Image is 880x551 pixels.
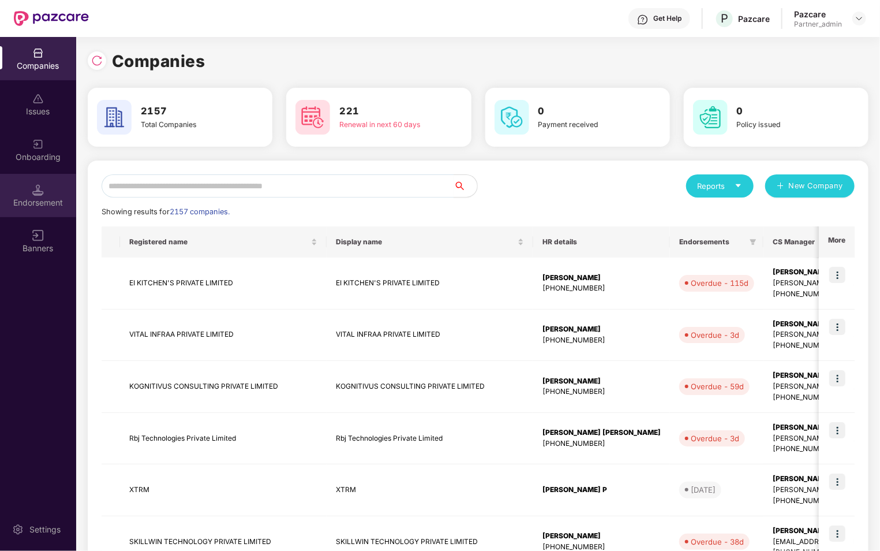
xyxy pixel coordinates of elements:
img: svg+xml;base64,PHN2ZyBpZD0iUmVsb2FkLTMyeDMyIiB4bWxucz0iaHR0cDovL3d3dy53My5vcmcvMjAwMC9zdmciIHdpZH... [91,55,103,66]
h1: Companies [112,49,205,74]
div: [PHONE_NUMBER] [542,386,661,397]
div: Overdue - 3d [691,329,739,341]
div: Settings [26,524,64,535]
img: icon [829,319,845,335]
img: svg+xml;base64,PHN2ZyB3aWR0aD0iMjAiIGhlaWdodD0iMjAiIHZpZXdCb3g9IjAgMCAyMCAyMCIgZmlsbD0ibm9uZSIgeG... [32,139,44,150]
h3: 2157 [141,104,234,119]
td: VITAL INFRAA PRIVATE LIMITED [120,310,327,362]
div: Overdue - 3d [691,433,739,444]
img: svg+xml;base64,PHN2ZyB4bWxucz0iaHR0cDovL3d3dy53My5vcmcvMjAwMC9zdmciIHdpZHRoPSI2MCIgaGVpZ2h0PSI2MC... [495,100,529,135]
div: Policy issued [737,119,830,130]
img: icon [829,370,845,386]
div: Reports [698,180,742,192]
span: 2157 companies. [170,207,230,216]
img: New Pazcare Logo [14,11,89,26]
div: Pazcare [738,13,770,24]
div: [PERSON_NAME] P [542,485,661,496]
img: icon [829,474,845,490]
div: [DATE] [691,484,716,496]
span: Registered name [129,237,309,247]
img: svg+xml;base64,PHN2ZyB4bWxucz0iaHR0cDovL3d3dy53My5vcmcvMjAwMC9zdmciIHdpZHRoPSI2MCIgaGVpZ2h0PSI2MC... [693,100,728,135]
td: Rbj Technologies Private Limited [327,413,533,465]
div: [PERSON_NAME] [PERSON_NAME] [542,427,661,438]
div: Payment received [538,119,631,130]
img: svg+xml;base64,PHN2ZyBpZD0iSXNzdWVzX2Rpc2FibGVkIiB4bWxucz0iaHR0cDovL3d3dy53My5vcmcvMjAwMC9zdmciIH... [32,93,44,105]
td: Rbj Technologies Private Limited [120,413,327,465]
td: KOGNITIVUS CONSULTING PRIVATE LIMITED [327,361,533,413]
span: filter [750,239,757,245]
img: svg+xml;base64,PHN2ZyB3aWR0aD0iMTYiIGhlaWdodD0iMTYiIHZpZXdCb3g9IjAgMCAxNiAxNiIgZmlsbD0ibm9uZSIgeG... [32,230,44,241]
th: More [819,226,855,258]
img: icon [829,422,845,438]
button: plusNew Company [765,174,855,198]
img: svg+xml;base64,PHN2ZyBpZD0iSGVscC0zMngzMiIgeG1sbnM9Imh0dHA6Ly93d3cudzMub3JnLzIwMDAvc3ZnIiB3aWR0aD... [637,14,649,25]
img: svg+xml;base64,PHN2ZyB3aWR0aD0iMTQuNSIgaGVpZ2h0PSIxNC41IiB2aWV3Qm94PSIwIDAgMTYgMTYiIGZpbGw9Im5vbm... [32,184,44,196]
th: Display name [327,226,533,258]
div: Renewal in next 60 days [339,119,432,130]
td: XTRM [120,464,327,516]
span: filter [747,235,759,249]
td: EI KITCHEN'S PRIVATE LIMITED [120,258,327,310]
td: XTRM [327,464,533,516]
span: plus [777,182,784,191]
img: svg+xml;base64,PHN2ZyB4bWxucz0iaHR0cDovL3d3dy53My5vcmcvMjAwMC9zdmciIHdpZHRoPSI2MCIgaGVpZ2h0PSI2MC... [295,100,330,135]
div: Partner_admin [794,20,842,29]
div: [PERSON_NAME] [542,376,661,387]
th: HR details [533,226,670,258]
button: search [454,174,478,198]
div: Get Help [653,14,681,23]
img: svg+xml;base64,PHN2ZyBpZD0iQ29tcGFuaWVzIiB4bWxucz0iaHR0cDovL3d3dy53My5vcmcvMjAwMC9zdmciIHdpZHRoPS... [32,47,44,59]
div: Overdue - 59d [691,381,744,392]
div: [PHONE_NUMBER] [542,438,661,449]
td: KOGNITIVUS CONSULTING PRIVATE LIMITED [120,361,327,413]
h3: 0 [538,104,631,119]
span: Display name [336,237,515,247]
th: Registered name [120,226,327,258]
img: icon [829,526,845,542]
img: svg+xml;base64,PHN2ZyB4bWxucz0iaHR0cDovL3d3dy53My5vcmcvMjAwMC9zdmciIHdpZHRoPSI2MCIgaGVpZ2h0PSI2MC... [97,100,132,135]
td: VITAL INFRAA PRIVATE LIMITED [327,310,533,362]
img: svg+xml;base64,PHN2ZyBpZD0iRHJvcGRvd24tMzJ4MzIiIHhtbG5zPSJodHRwOi8vd3d3LnczLm9yZy8yMDAwL3N2ZyIgd2... [855,14,864,23]
div: [PHONE_NUMBER] [542,335,661,346]
img: svg+xml;base64,PHN2ZyBpZD0iU2V0dGluZy0yMHgyMCIgeG1sbnM9Imh0dHA6Ly93d3cudzMub3JnLzIwMDAvc3ZnIiB3aW... [12,524,24,535]
h3: 0 [737,104,830,119]
span: Endorsements [679,237,745,247]
span: P [721,12,728,25]
span: caret-down [735,182,742,189]
div: Pazcare [794,9,842,20]
div: [PERSON_NAME] [542,324,661,335]
span: Showing results for [102,207,230,216]
div: Overdue - 38d [691,536,744,548]
span: search [454,181,477,191]
img: icon [829,267,845,283]
h3: 221 [339,104,432,119]
div: Overdue - 115d [691,277,748,289]
div: Total Companies [141,119,234,130]
span: New Company [789,180,844,192]
div: [PERSON_NAME] [542,273,661,284]
div: [PHONE_NUMBER] [542,283,661,294]
div: [PERSON_NAME] [542,531,661,542]
td: EI KITCHEN'S PRIVATE LIMITED [327,258,533,310]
